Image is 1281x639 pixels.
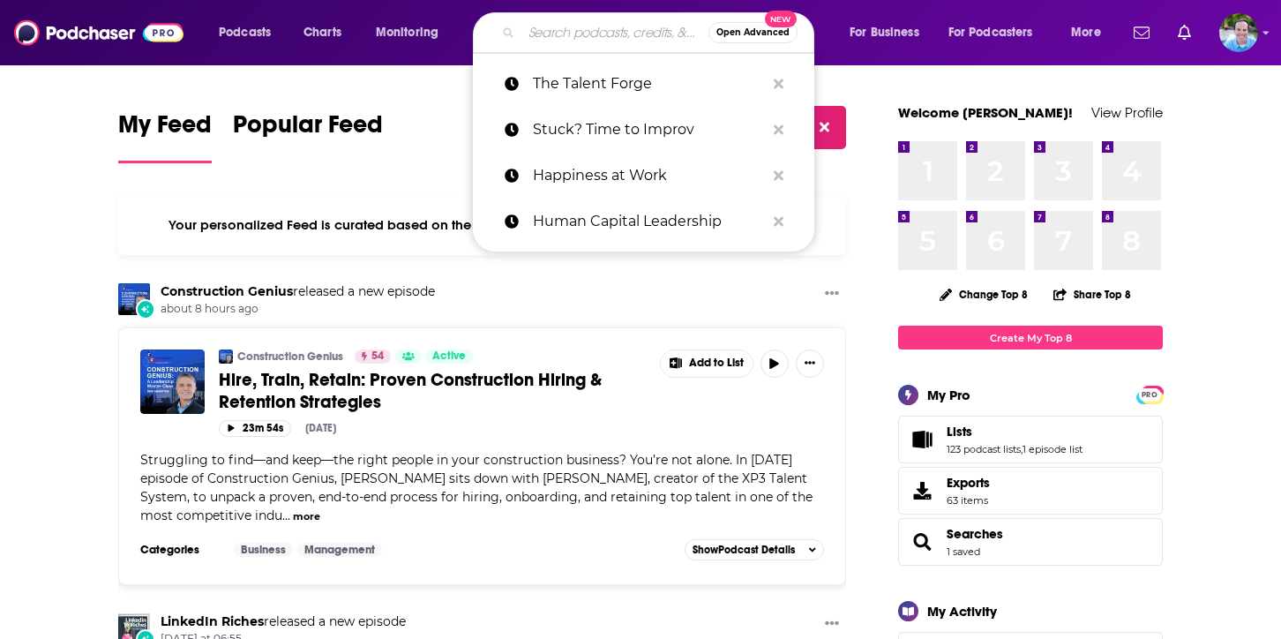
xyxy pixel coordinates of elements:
h3: released a new episode [161,283,435,300]
span: Exports [947,475,990,491]
a: Construction Genius [161,283,293,299]
button: open menu [937,19,1059,47]
a: Human Capital Leadership [473,199,814,244]
button: more [293,509,320,524]
img: Construction Genius [219,350,233,364]
span: Charts [303,20,341,45]
span: about 8 hours ago [161,302,435,317]
a: Lists [904,427,940,452]
p: Stuck? Time to Improv [533,107,765,153]
span: 63 items [947,494,990,507]
button: open menu [1059,19,1123,47]
a: Business [234,543,293,557]
a: The Talent Forge [473,61,814,107]
img: Podchaser - Follow, Share and Rate Podcasts [14,16,184,49]
a: Hire, Train, Retain: Proven Construction Hiring & Retention Strategies [219,369,648,413]
a: 1 saved [947,545,980,558]
a: LinkedIn Riches [161,613,264,629]
div: My Activity [927,603,997,620]
img: Construction Genius [118,283,150,315]
button: Show More Button [796,350,824,378]
span: Hire, Train, Retain: Proven Construction Hiring & Retention Strategies [219,369,602,413]
h3: released a new episode [161,613,406,630]
a: My Feed [118,109,212,163]
a: Welcome [PERSON_NAME]! [898,104,1073,121]
div: [DATE] [305,422,336,434]
span: Lists [898,416,1163,463]
a: Management [297,543,382,557]
div: New Episode [136,299,155,319]
a: Lists [947,424,1082,440]
a: Show notifications dropdown [1127,18,1157,48]
span: For Podcasters [948,20,1033,45]
a: Happiness at Work [473,153,814,199]
span: Lists [947,424,972,440]
img: Hire, Train, Retain: Proven Construction Hiring & Retention Strategies [140,350,205,414]
button: Show More Button [818,283,846,305]
span: Active [432,348,466,365]
button: Share Top 8 [1053,277,1132,312]
span: 54 [371,348,384,365]
a: Popular Feed [233,109,383,163]
span: Searches [898,518,1163,566]
a: Construction Genius [237,350,343,364]
p: Human Capital Leadership [533,199,765,244]
input: Search podcasts, credits, & more... [521,19,708,47]
span: ... [282,507,290,523]
span: New [765,11,797,27]
a: Searches [947,526,1003,542]
button: open menu [206,19,294,47]
span: Struggling to find—and keep—the right people in your construction business? You’re not alone. In ... [140,452,813,523]
h3: Categories [140,543,220,557]
a: 123 podcast lists [947,443,1021,455]
p: The Talent Forge [533,61,765,107]
span: For Business [850,20,919,45]
span: My Feed [118,109,212,150]
button: Show More Button [818,613,846,635]
a: Create My Top 8 [898,326,1163,350]
span: Logged in as johnnemo [1219,13,1258,52]
span: , [1021,443,1023,455]
span: Podcasts [219,20,271,45]
button: Show More Button [661,350,753,377]
button: 23m 54s [219,420,291,437]
a: PRO [1139,387,1160,401]
a: Charts [292,19,352,47]
div: Search podcasts, credits, & more... [490,12,831,53]
a: 54 [355,350,391,364]
button: Show profile menu [1219,13,1258,52]
a: View Profile [1091,104,1163,121]
p: Happiness at Work [533,153,765,199]
span: Monitoring [376,20,438,45]
a: 1 episode list [1023,443,1082,455]
button: open menu [837,19,941,47]
span: Show Podcast Details [693,544,795,556]
a: Stuck? Time to Improv [473,107,814,153]
a: Exports [898,467,1163,515]
span: Popular Feed [233,109,383,150]
button: ShowPodcast Details [685,539,824,560]
button: Change Top 8 [929,283,1038,305]
span: Add to List [689,357,744,370]
span: Exports [904,478,940,503]
a: Active [425,350,473,364]
a: Searches [904,530,940,554]
img: User Profile [1219,13,1258,52]
span: PRO [1139,388,1160,402]
button: Open AdvancedNew [708,22,798,43]
span: Open Advanced [716,28,790,37]
div: My Pro [927,387,970,403]
a: Show notifications dropdown [1171,18,1198,48]
button: open menu [363,19,461,47]
div: Your personalized Feed is curated based on the Podcasts, Creators, Users, and Lists that you Follow. [118,195,846,255]
span: More [1071,20,1101,45]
